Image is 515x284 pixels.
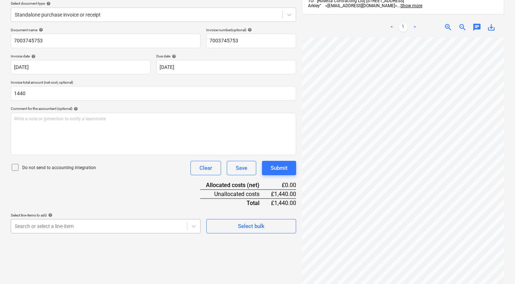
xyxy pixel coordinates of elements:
div: Document name [11,28,201,32]
input: Invoice date not specified [11,60,151,74]
div: £1,440.00 [271,190,296,199]
span: help [37,28,43,32]
span: save_alt [487,23,496,32]
span: help [30,54,36,59]
p: Invoice total amount (net cost, optional) [11,80,296,86]
div: £0.00 [271,181,296,190]
div: Submit [271,163,288,173]
span: help [170,54,176,59]
div: Invoice date [11,54,151,59]
span: help [47,213,52,217]
div: Invoice number (optional) [206,28,296,32]
div: Due date [156,54,296,59]
span: help [72,107,78,111]
button: Clear [190,161,221,175]
div: Comment for the accountant (optional) [11,106,296,111]
div: £1,440.00 [271,199,296,207]
div: Save [236,163,247,173]
a: Next page [410,23,419,32]
span: zoom_in [444,23,452,32]
iframe: Chat Widget [479,250,515,284]
div: Allocated costs (net) [200,181,271,190]
p: Do not send to accounting integration [22,165,96,171]
a: Previous page [387,23,396,32]
span: Arkley" <[EMAIL_ADDRESS][DOMAIN_NAME]> [308,3,397,8]
button: Save [227,161,256,175]
input: Invoice number [206,34,296,48]
span: zoom_out [458,23,467,32]
input: Document name [11,34,201,48]
input: Due date not specified [156,60,296,74]
span: ... [397,3,422,8]
a: Page 1 is your current page [399,23,408,32]
span: help [45,1,51,6]
span: chat [473,23,481,32]
input: Invoice total amount (net cost, optional) [11,86,296,101]
button: Submit [262,161,296,175]
button: Select bulk [206,219,296,233]
div: Unallocated costs [200,190,271,199]
span: help [246,28,252,32]
div: Clear [199,163,212,173]
div: Select bulk [238,222,265,231]
div: Total [200,199,271,207]
span: Show more [400,3,422,8]
div: Select line-items to add [11,213,201,218]
div: Select document type [11,1,296,6]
